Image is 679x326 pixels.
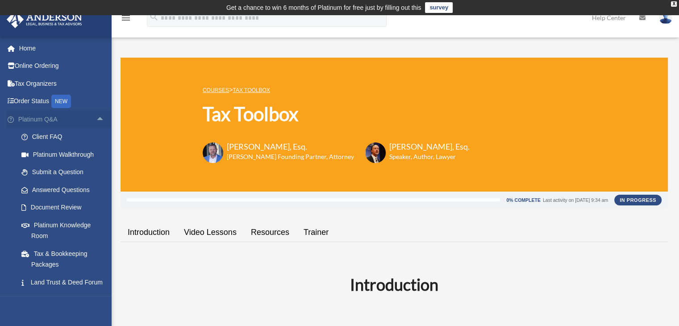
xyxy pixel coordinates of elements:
[671,1,677,7] div: close
[6,92,118,111] a: Order StatusNEW
[12,146,118,163] a: Platinum Walkthrough
[227,141,354,152] h3: [PERSON_NAME], Esq.
[226,2,421,13] div: Get a chance to win 6 months of Platinum for free just by filling out this
[244,220,296,245] a: Resources
[121,220,177,245] a: Introduction
[203,142,223,163] img: Toby-circle-head.png
[12,163,118,181] a: Submit a Question
[121,16,131,23] a: menu
[543,198,608,203] div: Last activity on [DATE] 9:34 am
[203,101,470,127] h1: Tax Toolbox
[659,11,672,24] img: User Pic
[12,216,118,245] a: Platinum Knowledge Room
[4,11,85,28] img: Anderson Advisors Platinum Portal
[389,152,458,161] h6: Speaker, Author, Lawyer
[12,199,118,217] a: Document Review
[12,273,118,291] a: Land Trust & Deed Forum
[12,181,118,199] a: Answered Questions
[203,84,470,96] p: >
[6,110,118,128] a: Platinum Q&Aarrow_drop_up
[6,39,118,57] a: Home
[6,75,118,92] a: Tax Organizers
[425,2,453,13] a: survey
[614,195,662,205] div: In Progress
[506,198,540,203] div: 0% Complete
[227,152,354,161] h6: [PERSON_NAME] Founding Partner, Attorney
[6,57,118,75] a: Online Ordering
[126,273,662,296] h2: Introduction
[12,291,118,309] a: Portal Feedback
[121,13,131,23] i: menu
[233,87,270,93] a: Tax Toolbox
[389,141,470,152] h3: [PERSON_NAME], Esq.
[296,220,336,245] a: Trainer
[12,245,118,273] a: Tax & Bookkeeping Packages
[365,142,386,163] img: Scott-Estill-Headshot.png
[12,128,118,146] a: Client FAQ
[51,95,71,108] div: NEW
[203,87,229,93] a: COURSES
[96,110,114,129] span: arrow_drop_up
[177,220,244,245] a: Video Lessons
[149,12,159,22] i: search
